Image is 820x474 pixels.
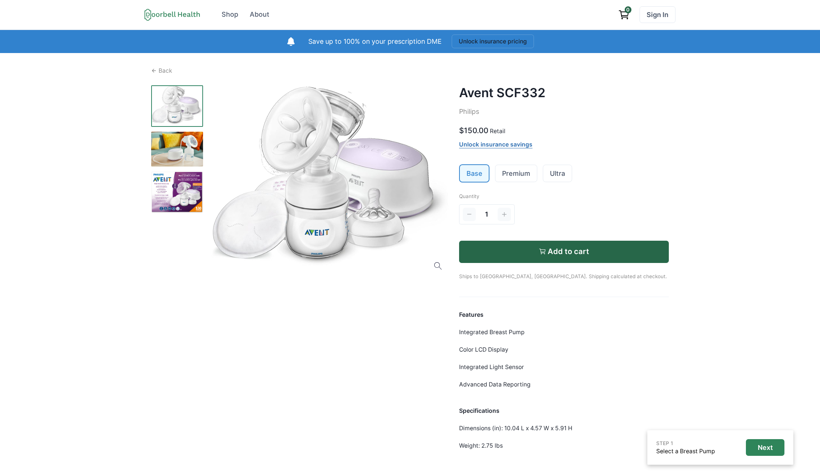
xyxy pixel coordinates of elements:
[459,125,488,136] p: $150.00
[548,247,589,256] p: Add to cart
[459,85,669,100] h2: Avent SCF332
[498,208,511,221] button: Increment
[656,448,715,455] a: Select a Breast Pump
[452,34,534,48] button: Unlock insurance pricing
[625,6,631,13] span: 0
[151,85,203,127] img: p396f7c1jhk335ckoricv06bci68
[543,165,572,182] a: Ultra
[459,192,669,200] p: Quantity
[245,6,275,23] a: About
[459,263,669,280] p: Ships to [GEOGRAPHIC_DATA], [GEOGRAPHIC_DATA]. Shipping calculated at checkout.
[217,6,243,23] a: Shop
[151,171,203,213] img: p8xktdatc5qvihr1wisn7n0qpc5j
[758,444,773,452] p: Next
[485,210,488,220] span: 1
[615,6,633,23] a: View cart
[308,37,442,47] p: Save up to 100% on your prescription DME
[459,311,484,318] strong: Features
[460,165,489,182] a: Base
[459,141,532,148] a: Unlock insurance savings
[746,439,784,456] button: Next
[490,127,505,136] p: Retail
[495,165,537,182] a: Premium
[640,6,675,23] a: Sign In
[459,107,669,117] p: Philips
[250,10,269,20] div: About
[459,241,669,263] button: Add to cart
[459,310,669,450] div: Integrated Breast Pump Color LCD Display Integrated Light Sensor Advanced Data Reporting Dimensio...
[459,407,499,414] strong: Specifications
[159,66,172,75] p: Back
[656,440,715,447] p: STEP 1
[151,132,203,167] img: fjqt3luqs1s1fockw9rvj9w7pfkf
[463,208,476,221] button: Decrement
[222,10,238,20] div: Shop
